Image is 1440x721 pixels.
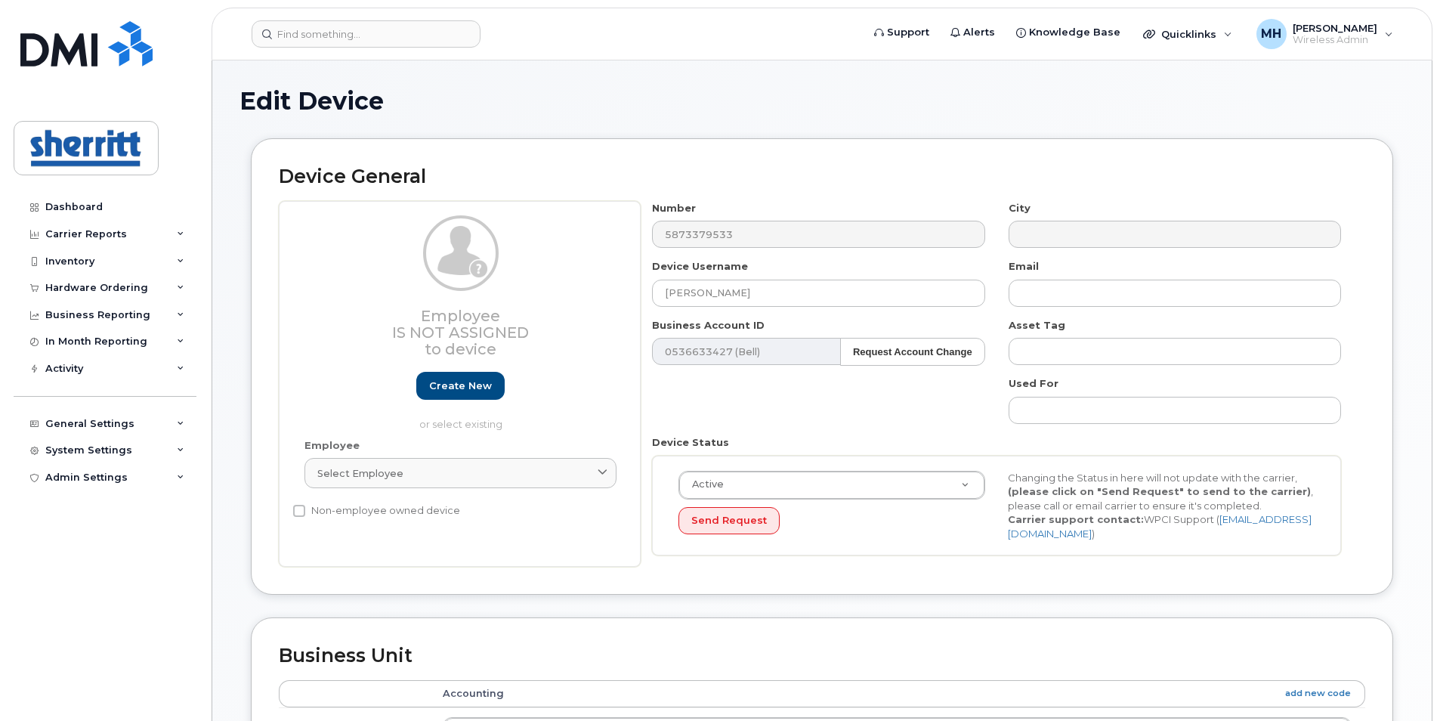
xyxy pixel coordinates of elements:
span: Is not assigned [392,323,529,342]
label: Number [652,201,696,215]
a: add new code [1285,687,1351,700]
label: Non-employee owned device [293,502,460,520]
label: Used For [1009,376,1058,391]
input: Non-employee owned device [293,505,305,517]
label: Email [1009,259,1039,274]
h1: Edit Device [239,88,1404,114]
label: Device Username [652,259,748,274]
span: to device [425,340,496,358]
label: Device Status [652,435,729,450]
th: Accounting [429,680,1365,707]
h2: Business Unit [279,645,1365,667]
label: City [1009,201,1031,215]
button: Request Account Change [840,338,985,366]
div: Changing the Status in here will not update with the carrier, , please call or email carrier to e... [997,471,1326,541]
h2: Device General [279,166,1365,187]
h3: Employee [304,308,616,357]
span: Select employee [317,466,403,481]
a: Active [679,472,984,499]
span: Active [683,478,724,491]
strong: Request Account Change [853,346,972,357]
label: Business Account ID [652,318,765,333]
label: Employee [304,438,360,453]
a: [EMAIL_ADDRESS][DOMAIN_NAME] [1008,513,1312,540]
label: Asset Tag [1009,318,1065,333]
button: Send Request [678,507,780,535]
strong: (please click on "Send Request" to send to the carrier) [1008,485,1311,497]
a: Create new [416,372,505,400]
p: or select existing [304,417,616,432]
a: Select employee [304,458,616,488]
strong: Carrier support contact: [1008,513,1144,525]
